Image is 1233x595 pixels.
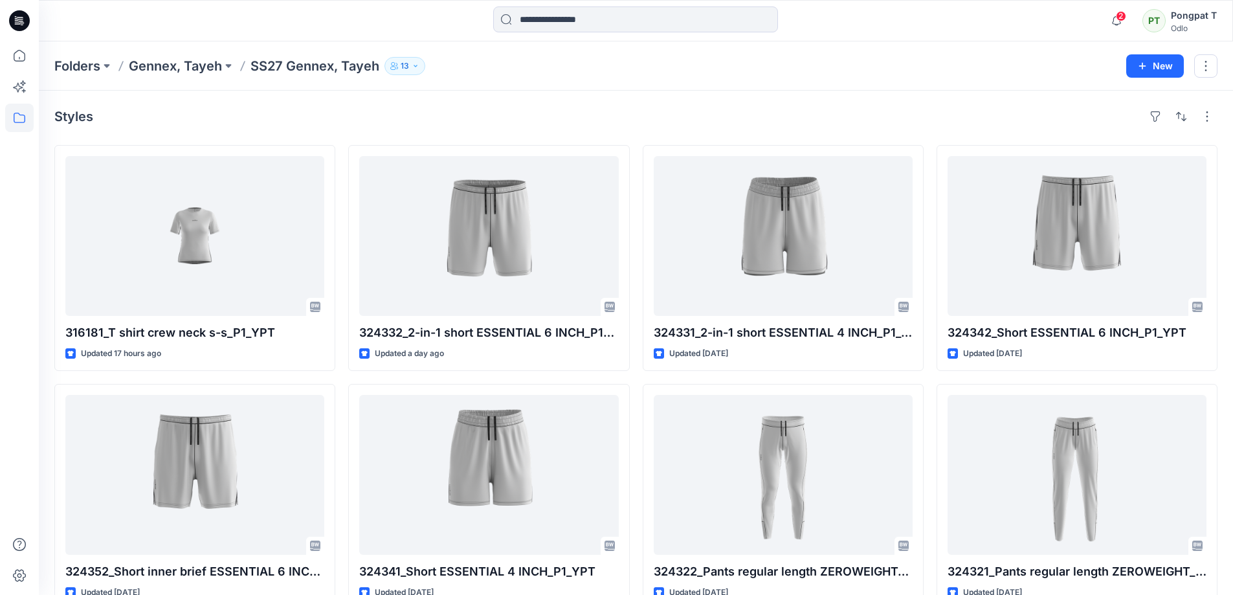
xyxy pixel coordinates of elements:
[654,156,913,316] a: 324331_2-in-1 short ESSENTIAL 4 INCH_P1_YPT
[359,324,618,342] p: 324332_2-in-1 short ESSENTIAL 6 INCH_P1_YPT
[948,563,1206,581] p: 324321_Pants regular length ZEROWEIGHT_P1_YPT
[250,57,379,75] p: SS27 Gennex, Tayeh
[1126,54,1184,78] button: New
[65,324,324,342] p: 316181_T shirt crew neck s-s_P1_YPT
[948,395,1206,555] a: 324321_Pants regular length ZEROWEIGHT_P1_YPT
[1116,11,1126,21] span: 2
[65,156,324,316] a: 316181_T shirt crew neck s-s_P1_YPT
[375,347,444,361] p: Updated a day ago
[654,324,913,342] p: 324331_2-in-1 short ESSENTIAL 4 INCH_P1_YPT
[948,156,1206,316] a: 324342_Short ESSENTIAL 6 INCH_P1_YPT
[948,324,1206,342] p: 324342_Short ESSENTIAL 6 INCH_P1_YPT
[669,347,728,361] p: Updated [DATE]
[1171,23,1217,33] div: Odlo
[359,395,618,555] a: 324341_Short ESSENTIAL 4 INCH_P1_YPT
[401,59,409,73] p: 13
[359,563,618,581] p: 324341_Short ESSENTIAL 4 INCH_P1_YPT
[384,57,425,75] button: 13
[65,395,324,555] a: 324352_Short inner brief ESSENTIAL 6 INCH_P1_YPT
[129,57,222,75] a: Gennex, Tayeh
[81,347,161,361] p: Updated 17 hours ago
[359,156,618,316] a: 324332_2-in-1 short ESSENTIAL 6 INCH_P1_YPT
[963,347,1022,361] p: Updated [DATE]
[54,109,93,124] h4: Styles
[54,57,100,75] a: Folders
[654,563,913,581] p: 324322_Pants regular length ZEROWEIGHT_P1_YPT
[1171,8,1217,23] div: Pongpat T
[654,395,913,555] a: 324322_Pants regular length ZEROWEIGHT_P1_YPT
[65,563,324,581] p: 324352_Short inner brief ESSENTIAL 6 INCH_P1_YPT
[1142,9,1166,32] div: PT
